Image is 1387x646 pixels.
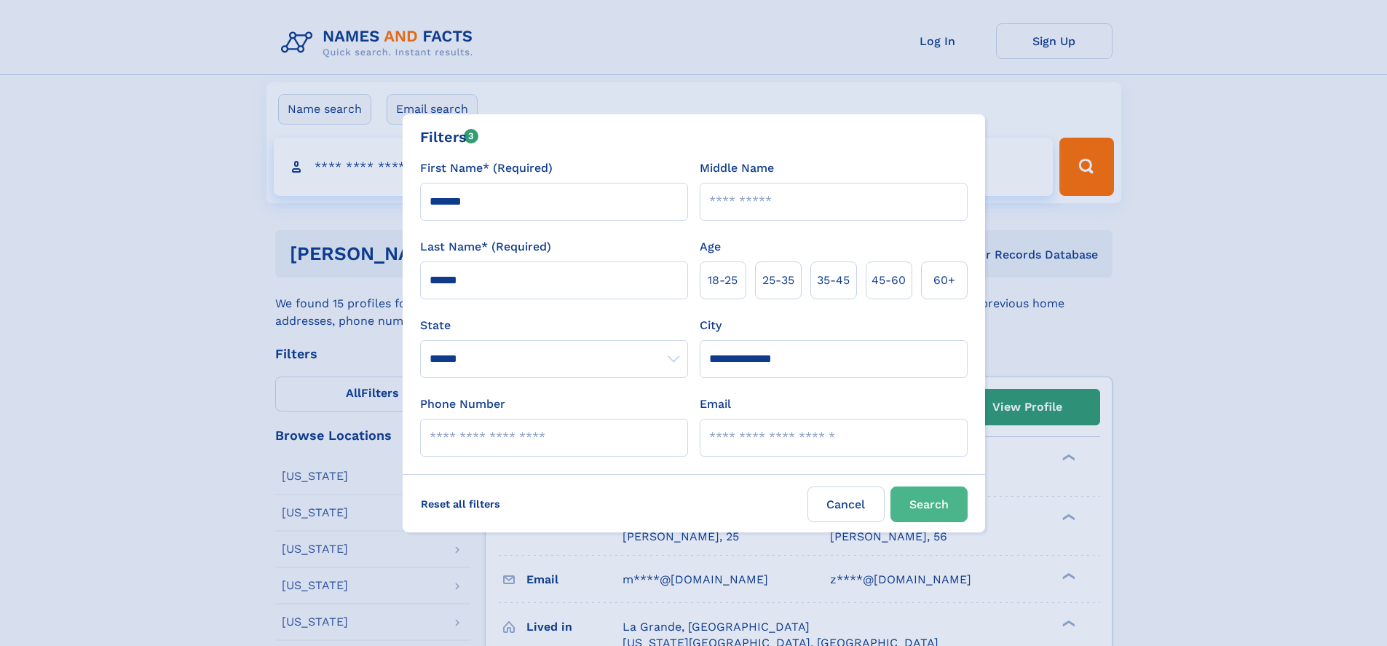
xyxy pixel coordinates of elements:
[817,272,850,289] span: 35‑45
[700,395,731,413] label: Email
[700,238,721,256] label: Age
[890,487,968,522] button: Search
[420,159,553,177] label: First Name* (Required)
[700,159,774,177] label: Middle Name
[420,317,688,334] label: State
[411,487,510,521] label: Reset all filters
[700,317,722,334] label: City
[708,272,738,289] span: 18‑25
[420,238,551,256] label: Last Name* (Required)
[807,487,885,522] label: Cancel
[933,272,955,289] span: 60+
[762,272,794,289] span: 25‑35
[872,272,906,289] span: 45‑60
[420,395,505,413] label: Phone Number
[420,126,479,148] div: Filters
